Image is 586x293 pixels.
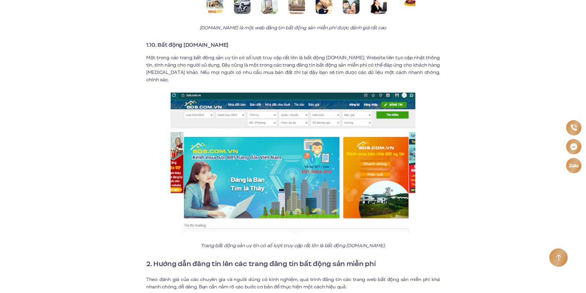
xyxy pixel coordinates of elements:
[570,124,577,131] img: Phone icon
[146,276,440,291] p: Theo đánh giá của các chuyên gia và người dùng có kinh nghiệm, quá trình đăng tin các trang web b...
[569,164,579,167] img: Zalo icon
[556,254,561,261] img: Arrow icon
[201,242,386,249] em: Trang bất động sản uy tín có số lượt truy cập rất lớn là bất động [DOMAIN_NAME].
[146,41,228,49] strong: 1.10. Bất động [DOMAIN_NAME]
[146,54,440,83] p: Một trong các trang bất động sản uy tín có số lượt truy cập rất lớn là bất động [DOMAIN_NAME]. We...
[171,93,415,233] img: Trang bất động sản uy tín có số lượt truy cập rất lớn là bất động sản.com.vn.
[146,258,376,269] strong: 2. Hướng dẫn đăng tin lên các trang đăng tin bất động sản miễn phí
[200,24,386,31] em: [DOMAIN_NAME] là một web đăng tin bất động sản miễn phí được đánh giá rất cao
[570,143,577,150] img: Messenger icon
